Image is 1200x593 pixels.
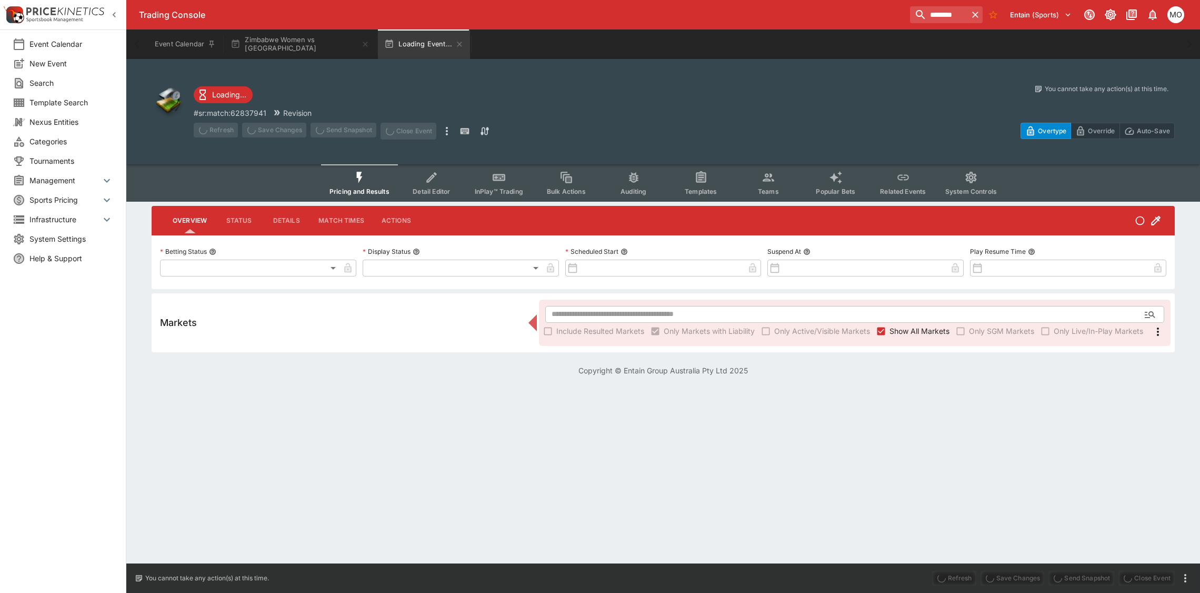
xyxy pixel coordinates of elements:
img: PriceKinetics [26,7,104,15]
button: Overview [164,208,215,233]
button: Open [1141,305,1159,324]
span: Only Active/Visible Markets [774,325,870,337]
button: Override [1071,123,1119,139]
span: Only Markets with Liability [664,325,755,337]
button: Zimbabwe Women vs [GEOGRAPHIC_DATA] [224,29,376,59]
p: You cannot take any action(s) at this time. [1045,84,1168,94]
span: Search [29,77,113,88]
button: Event Calendar [148,29,222,59]
span: Only Live/In-Play Markets [1054,325,1143,337]
button: more [1179,572,1192,585]
button: Details [263,208,310,233]
span: InPlay™ Trading [475,187,523,195]
span: Detail Editor [413,187,450,195]
span: Templates [685,187,717,195]
span: System Settings [29,233,113,244]
button: Actions [373,208,420,233]
span: Event Calendar [29,38,113,50]
h5: Markets [160,317,197,329]
span: Tournaments [29,155,113,166]
button: Mark O'Loughlan [1164,3,1187,26]
p: Copyright © Entain Group Australia Pty Ltd 2025 [126,365,1200,376]
span: Popular Bets [816,187,855,195]
button: more [441,123,453,140]
div: Start From [1021,123,1175,139]
button: Auto-Save [1119,123,1175,139]
p: You cannot take any action(s) at this time. [145,574,269,583]
img: other.png [152,84,185,118]
svg: More [1152,325,1164,338]
p: Play Resume Time [970,247,1026,256]
p: Suspend At [767,247,801,256]
div: Event type filters [321,164,1005,202]
button: Overtype [1021,123,1071,139]
div: Mark O'Loughlan [1167,6,1184,23]
span: Show All Markets [889,325,949,337]
span: Auditing [621,187,646,195]
button: Betting Status [209,248,216,255]
button: Connected to PK [1080,5,1099,24]
p: Loading... [212,89,246,100]
p: Copy To Clipboard [194,107,266,118]
button: Match Times [310,208,373,233]
span: Only SGM Markets [969,325,1034,337]
button: Documentation [1122,5,1141,24]
span: Management [29,175,101,186]
p: Override [1088,125,1115,136]
button: Select Tenant [1004,6,1078,23]
span: Infrastructure [29,214,101,225]
span: Bulk Actions [547,187,586,195]
input: search [910,6,968,23]
span: Nexus Entities [29,116,113,127]
p: Revision [283,107,312,118]
button: Notifications [1143,5,1162,24]
span: System Controls [945,187,997,195]
p: Display Status [363,247,411,256]
button: Status [215,208,263,233]
div: Trading Console [139,9,906,21]
span: Include Resulted Markets [556,325,644,337]
span: Sports Pricing [29,194,101,205]
button: Suspend At [803,248,811,255]
button: Loading Event... [378,29,470,59]
span: Pricing and Results [329,187,389,195]
button: Toggle light/dark mode [1101,5,1120,24]
img: PriceKinetics Logo [3,4,24,25]
span: New Event [29,58,113,69]
span: Template Search [29,97,113,108]
img: Sportsbook Management [26,17,83,22]
span: Help & Support [29,253,113,264]
p: Auto-Save [1137,125,1170,136]
span: Related Events [880,187,926,195]
span: Teams [758,187,779,195]
p: Overtype [1038,125,1066,136]
p: Scheduled Start [565,247,618,256]
button: Scheduled Start [621,248,628,255]
span: Categories [29,136,113,147]
button: No Bookmarks [985,6,1002,23]
p: Betting Status [160,247,207,256]
button: Display Status [413,248,420,255]
button: Play Resume Time [1028,248,1035,255]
